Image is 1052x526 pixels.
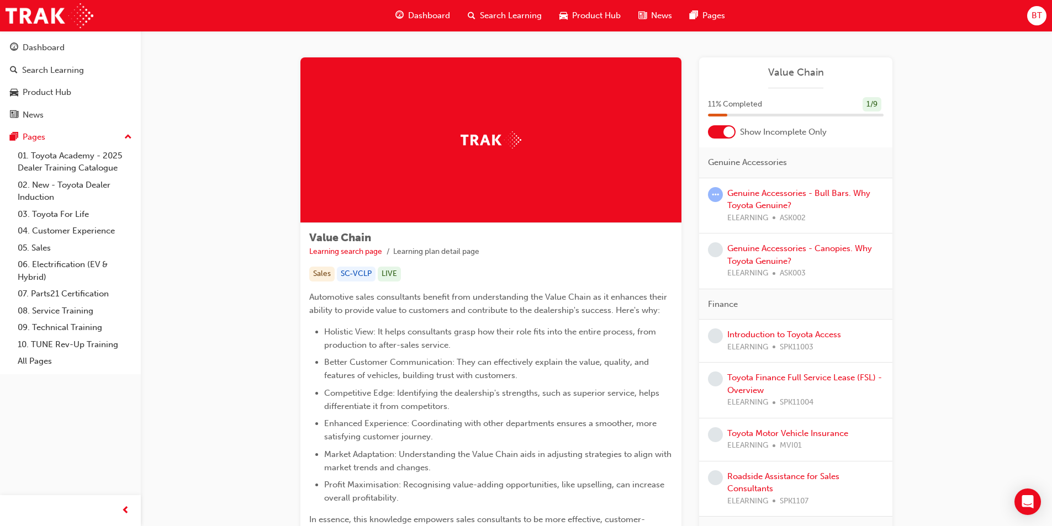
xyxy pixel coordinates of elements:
span: ELEARNING [727,439,768,452]
span: Profit Maximisation: Recognising value-adding opportunities, like upselling, can increase overall... [324,480,667,503]
span: Competitive Edge: Identifying the dealership's strengths, such as superior service, helps differe... [324,388,662,411]
button: Pages [4,127,136,147]
span: ELEARNING [727,495,768,508]
span: Genuine Accessories [708,156,787,169]
a: Introduction to Toyota Access [727,330,841,339]
span: SPK11004 [780,396,813,409]
a: 05. Sales [13,240,136,257]
span: pages-icon [10,132,18,142]
span: learningRecordVerb_NONE-icon [708,328,723,343]
span: search-icon [468,9,475,23]
div: SC-VCLP [337,267,376,281]
span: news-icon [10,110,18,120]
a: Toyota Motor Vehicle Insurance [727,428,848,438]
span: Product Hub [572,9,621,22]
span: ELEARNING [727,212,768,225]
a: 02. New - Toyota Dealer Induction [13,177,136,206]
span: BT [1032,9,1042,22]
a: 04. Customer Experience [13,222,136,240]
a: search-iconSearch Learning [459,4,551,27]
a: news-iconNews [630,4,681,27]
span: Show Incomplete Only [740,126,827,139]
a: 07. Parts21 Certification [13,285,136,302]
div: Pages [23,131,45,144]
span: learningRecordVerb_NONE-icon [708,242,723,257]
div: Sales [309,267,335,281]
span: up-icon [124,130,132,145]
div: LIVE [378,267,401,281]
span: prev-icon [121,504,130,518]
a: 03. Toyota For Life [13,206,136,223]
span: 11 % Completed [708,98,762,111]
a: 06. Electrification (EV & Hybrid) [13,256,136,285]
span: guage-icon [395,9,404,23]
span: Enhanced Experience: Coordinating with other departments ensures a smoother, more satisfying cust... [324,418,659,442]
span: Holistic View: It helps consultants grasp how their role fits into the entire process, from produ... [324,327,658,350]
span: car-icon [10,88,18,98]
span: Search Learning [480,9,542,22]
a: Product Hub [4,82,136,103]
span: ELEARNING [727,267,768,280]
img: Trak [461,131,521,148]
button: DashboardSearch LearningProduct HubNews [4,35,136,127]
span: car-icon [559,9,568,23]
span: Market Adaptation: Understanding the Value Chain aids in adjusting strategies to align with marke... [324,449,674,472]
a: 09. Technical Training [13,319,136,336]
button: BT [1027,6,1046,25]
a: guage-iconDashboard [387,4,459,27]
span: pages-icon [690,9,698,23]
span: Finance [708,298,738,311]
a: Dashboard [4,38,136,58]
span: news-icon [638,9,647,23]
span: News [651,9,672,22]
span: learningRecordVerb_NONE-icon [708,470,723,485]
span: Value Chain [309,231,371,244]
span: learningRecordVerb_NONE-icon [708,427,723,442]
a: Genuine Accessories - Bull Bars. Why Toyota Genuine? [727,188,870,211]
span: learningRecordVerb_NONE-icon [708,371,723,386]
a: 08. Service Training [13,302,136,320]
a: Genuine Accessories - Canopies. Why Toyota Genuine? [727,243,872,266]
img: Trak [6,3,93,28]
a: All Pages [13,353,136,370]
span: MVI01 [780,439,802,452]
span: learningRecordVerb_ATTEMPT-icon [708,187,723,202]
div: Open Intercom Messenger [1014,488,1041,515]
span: guage-icon [10,43,18,53]
span: search-icon [10,66,18,76]
div: News [23,109,44,121]
span: Dashboard [408,9,450,22]
div: 1 / 9 [863,97,881,112]
a: Value Chain [708,66,884,79]
a: Search Learning [4,60,136,81]
div: Search Learning [22,64,84,77]
a: 10. TUNE Rev-Up Training [13,336,136,353]
a: car-iconProduct Hub [551,4,630,27]
span: ELEARNING [727,341,768,354]
li: Learning plan detail page [393,246,479,258]
a: 01. Toyota Academy - 2025 Dealer Training Catalogue [13,147,136,177]
span: Better Customer Communication: They can effectively explain the value, quality, and features of v... [324,357,651,380]
span: Pages [702,9,725,22]
span: SPK11003 [780,341,813,354]
a: Learning search page [309,247,382,256]
span: ASK003 [780,267,806,280]
a: News [4,105,136,125]
a: Roadside Assistance for Sales Consultants [727,471,839,494]
a: pages-iconPages [681,4,734,27]
span: Automotive sales consultants benefit from understanding the Value Chain as it enhances their abil... [309,292,669,315]
div: Product Hub [23,86,71,99]
a: Toyota Finance Full Service Lease (FSL) - Overview [727,373,882,395]
span: SPK1107 [780,495,808,508]
span: ASK002 [780,212,806,225]
span: ELEARNING [727,396,768,409]
div: Dashboard [23,41,65,54]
